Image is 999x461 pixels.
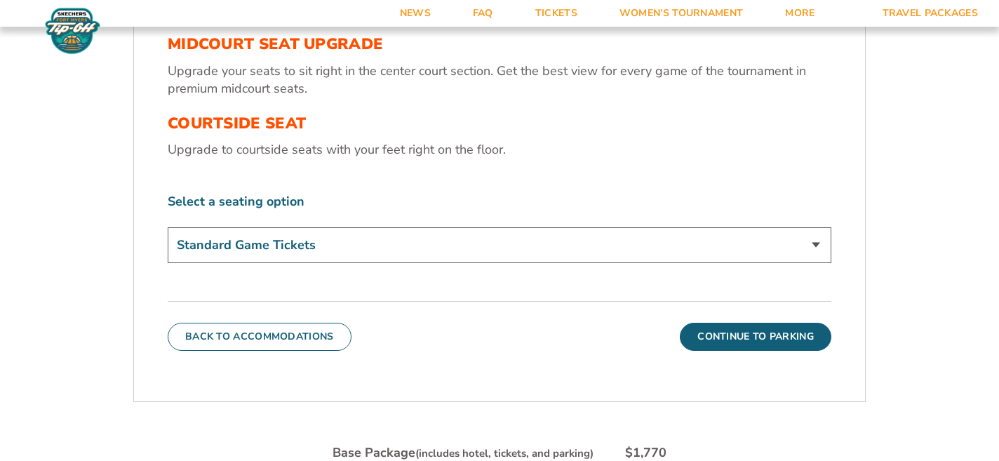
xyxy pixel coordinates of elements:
button: Continue To Parking [680,323,831,351]
p: Upgrade your seats to sit right in the center court section. Get the best view for every game of ... [168,62,831,98]
img: Fort Myers Tip-Off [42,7,103,55]
button: Back To Accommodations [168,323,351,351]
h3: MIDCOURT SEAT UPGRADE [168,35,831,53]
h3: COURTSIDE SEAT [168,114,831,133]
p: Upgrade to courtside seats with your feet right on the floor. [168,141,831,159]
label: Select a seating option [168,193,831,211]
small: (includes hotel, tickets, and parking) [415,446,594,460]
